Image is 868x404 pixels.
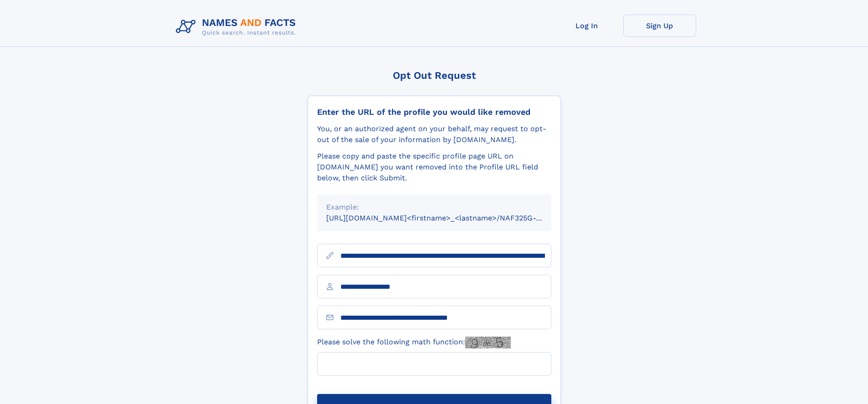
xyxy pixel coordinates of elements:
[326,202,542,213] div: Example:
[550,15,623,37] a: Log In
[317,107,551,117] div: Enter the URL of the profile you would like removed
[317,123,551,145] div: You, or an authorized agent on your behalf, may request to opt-out of the sale of your informatio...
[317,337,511,348] label: Please solve the following math function:
[172,15,303,39] img: Logo Names and Facts
[308,70,561,81] div: Opt Out Request
[326,214,569,222] small: [URL][DOMAIN_NAME]<firstname>_<lastname>/NAF325G-xxxxxxxx
[623,15,696,37] a: Sign Up
[317,151,551,184] div: Please copy and paste the specific profile page URL on [DOMAIN_NAME] you want removed into the Pr...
